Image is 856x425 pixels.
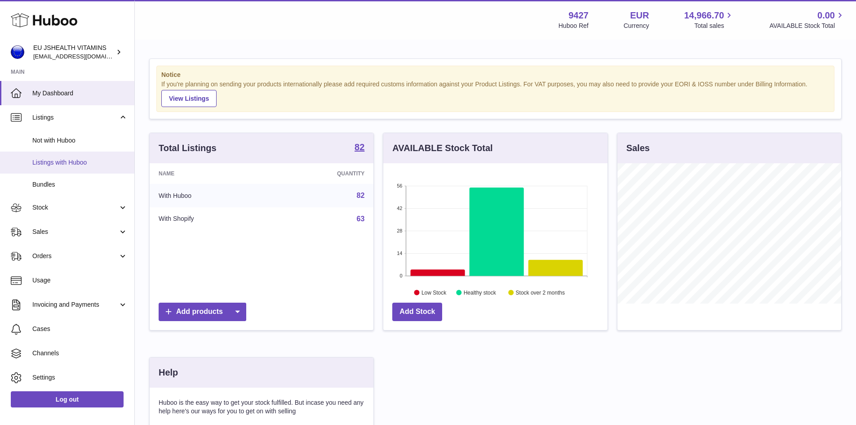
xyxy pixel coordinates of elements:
strong: 9427 [568,9,589,22]
h3: Help [159,367,178,379]
td: With Huboo [150,184,271,207]
text: 14 [397,251,403,256]
span: Total sales [694,22,734,30]
span: 14,966.70 [684,9,724,22]
strong: Notice [161,71,829,79]
span: Bundles [32,180,128,189]
span: Listings [32,113,118,122]
div: If you're planning on sending your products internationally please add required customs informati... [161,80,829,107]
h3: Total Listings [159,142,217,154]
a: Add products [159,303,246,321]
a: 82 [355,143,364,153]
span: Sales [32,228,118,236]
span: [EMAIL_ADDRESS][DOMAIN_NAME] [33,53,132,60]
text: 56 [397,183,403,188]
text: Low Stock [421,289,447,295]
a: View Listings [161,90,217,107]
span: 0.00 [817,9,835,22]
th: Name [150,163,271,184]
span: Stock [32,203,118,212]
img: internalAdmin-9427@internal.huboo.com [11,45,24,59]
a: 82 [357,192,365,199]
div: EU JSHEALTH VITAMINS [33,44,114,61]
span: Usage [32,276,128,285]
a: 14,966.70 Total sales [684,9,734,30]
span: My Dashboard [32,89,128,98]
text: Healthy stock [464,289,497,295]
span: AVAILABLE Stock Total [769,22,845,30]
span: Not with Huboo [32,136,128,145]
h3: Sales [626,142,650,154]
p: Huboo is the easy way to get your stock fulfilled. But incase you need any help here's our ways f... [159,398,364,416]
a: 0.00 AVAILABLE Stock Total [769,9,845,30]
a: Log out [11,391,124,407]
span: Settings [32,373,128,382]
div: Huboo Ref [559,22,589,30]
span: Listings with Huboo [32,158,128,167]
div: Currency [624,22,649,30]
text: Stock over 2 months [516,289,565,295]
strong: 82 [355,143,364,152]
strong: EUR [630,9,649,22]
h3: AVAILABLE Stock Total [392,142,492,154]
a: 63 [357,215,365,223]
text: 0 [400,273,403,278]
th: Quantity [271,163,374,184]
td: With Shopify [150,207,271,231]
a: Add Stock [392,303,442,321]
text: 28 [397,228,403,233]
span: Channels [32,349,128,358]
text: 42 [397,206,403,211]
span: Cases [32,325,128,333]
span: Invoicing and Payments [32,300,118,309]
span: Orders [32,252,118,260]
